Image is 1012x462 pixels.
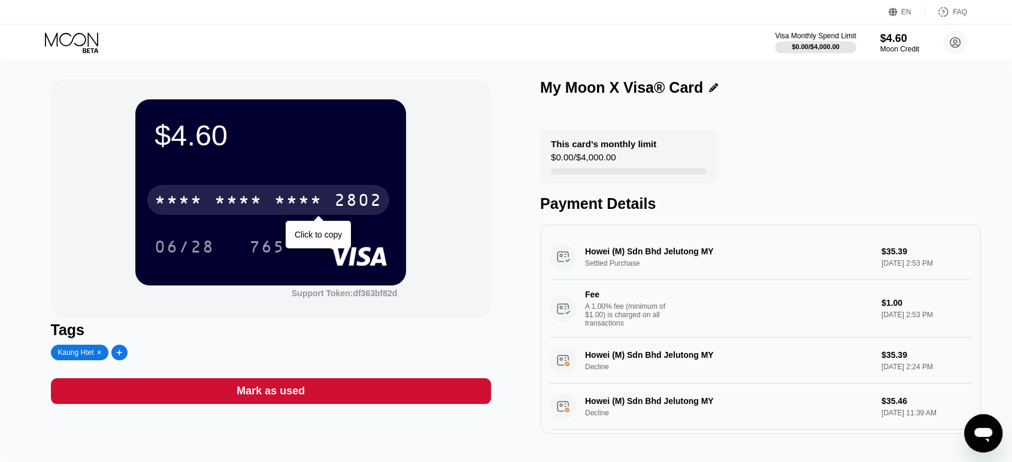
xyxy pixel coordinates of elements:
div: FeeA 1.00% fee (minimum of $1.00) is charged on all transactions$1.00[DATE] 2:53 PM [550,280,971,338]
div: FAQ [953,8,967,16]
div: $1.00 [881,298,971,308]
div: Click to copy [295,230,342,239]
iframe: Button to launch messaging window [964,414,1002,452]
div: Tags [51,321,492,339]
div: 2802 [334,192,382,211]
div: 765 [240,232,294,262]
div: Visa Monthly Spend Limit [775,32,856,40]
div: $0.00 / $4,000.00 [792,43,840,50]
div: Support Token: df363bf82d [292,288,397,298]
div: $4.60 [880,32,919,45]
div: Mark as used [237,384,305,398]
div: Mark as used [51,378,492,404]
div: My Moon X Visa® Card [540,79,703,96]
div: Kaung Htet [58,348,94,357]
div: $0.00 / $4,000.00 [551,152,616,168]
div: [DATE] 2:53 PM [881,311,971,319]
div: Fee [585,290,669,299]
div: This card’s monthly limit [551,139,656,149]
div: FAQ [925,6,967,18]
div: EN [901,8,911,16]
div: EN [889,6,925,18]
div: Payment Details [540,195,981,212]
div: 06/28 [146,232,223,262]
div: Moon Credit [880,45,919,53]
div: 06/28 [154,239,214,258]
div: $4.60Moon Credit [880,32,919,53]
div: Support Token:df363bf82d [292,288,397,298]
div: Visa Monthly Spend Limit$0.00/$4,000.00 [775,32,856,53]
div: $4.60 [154,118,387,152]
div: 765 [249,239,285,258]
div: A 1.00% fee (minimum of $1.00) is charged on all transactions [585,302,675,327]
